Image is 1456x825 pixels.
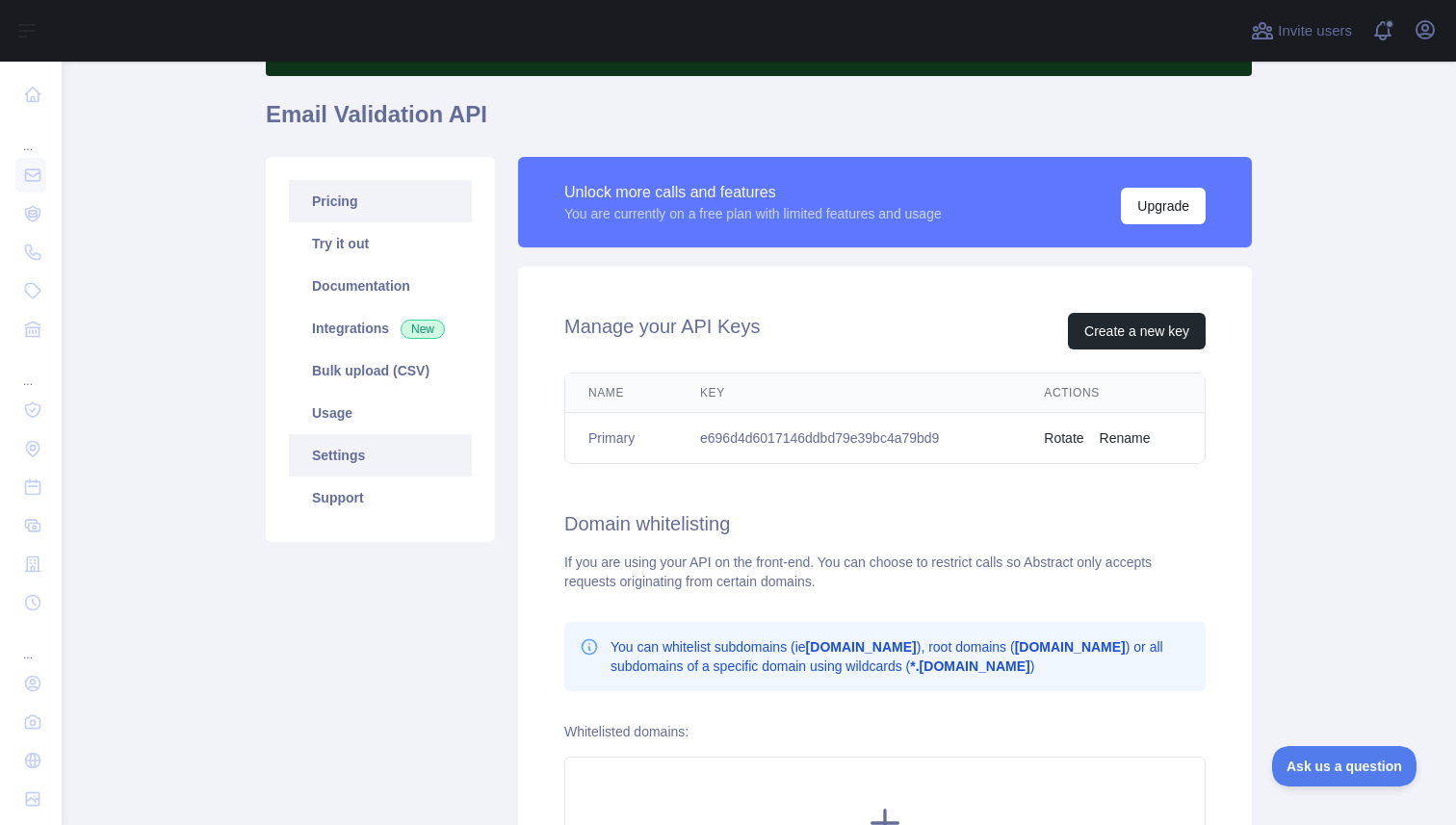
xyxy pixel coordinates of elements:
[289,349,472,392] a: Bulk upload (CSV)
[565,374,677,413] th: Name
[15,350,46,389] div: ...
[677,413,1021,464] td: e696d4d6017146ddbd79e39bc4a79bd9
[1247,15,1356,46] button: Invite users
[564,181,942,204] div: Unlock more calls and features
[1121,188,1206,224] button: Upgrade
[289,434,472,477] a: Settings
[1068,313,1206,349] button: Create a new key
[289,392,472,434] a: Usage
[1021,374,1205,413] th: Actions
[401,320,445,339] span: New
[564,204,942,223] div: You are currently on a free plan with limited features and usage
[15,116,46,154] div: ...
[565,413,677,464] td: Primary
[677,374,1021,413] th: Key
[1044,428,1083,448] button: Rotate
[289,265,472,307] a: Documentation
[266,99,1252,145] h1: Email Validation API
[289,477,472,519] a: Support
[1278,20,1352,42] span: Invite users
[1272,746,1417,786] iframe: Toggle Customer Support
[289,222,472,265] a: Try it out
[910,658,1029,674] b: *.[DOMAIN_NAME]
[611,637,1190,676] p: You can whitelist subdomains (ie ), root domains ( ) or all subdomains of a specific domain using...
[564,724,689,739] label: Whitelisted domains:
[564,510,1206,537] h2: Domain whitelisting
[289,307,472,349] a: Integrations New
[15,624,46,662] div: ...
[806,639,917,655] b: [DOMAIN_NAME]
[564,553,1206,591] div: If you are using your API on the front-end. You can choose to restrict calls so Abstract only acc...
[1100,428,1151,448] button: Rename
[564,313,760,349] h2: Manage your API Keys
[1015,639,1126,655] b: [DOMAIN_NAME]
[289,180,472,222] a: Pricing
